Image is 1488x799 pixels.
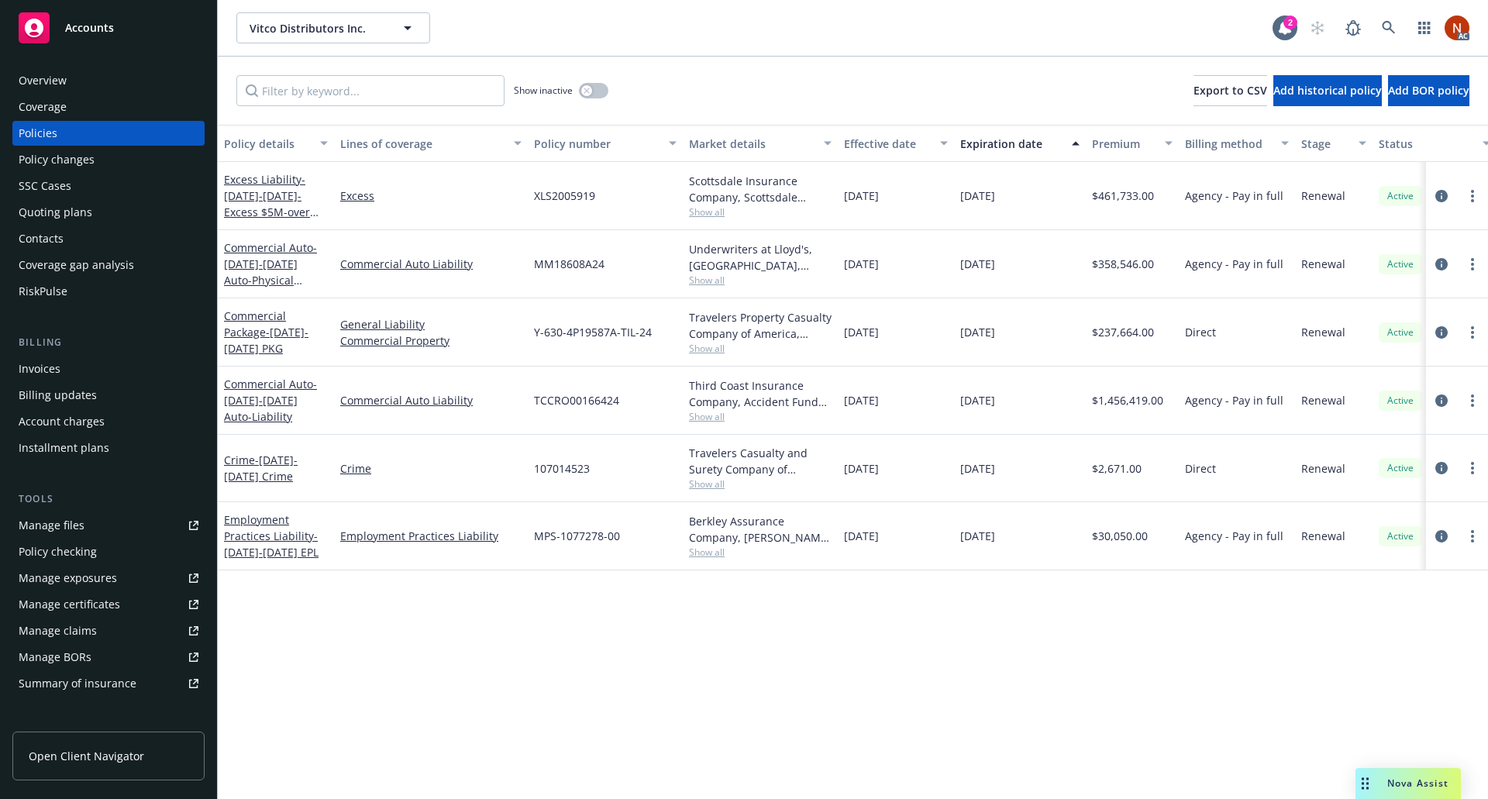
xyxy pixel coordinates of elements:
[19,147,95,172] div: Policy changes
[12,174,205,198] a: SSC Cases
[1463,187,1482,205] a: more
[689,513,832,546] div: Berkley Assurance Company, [PERSON_NAME] Corporation, Anzen Insurance Solutions LLC
[12,200,205,225] a: Quoting plans
[960,188,995,204] span: [DATE]
[534,528,620,544] span: MPS-1077278-00
[960,460,995,477] span: [DATE]
[340,136,505,152] div: Lines of coverage
[1385,257,1416,271] span: Active
[236,75,505,106] input: Filter by keyword...
[1432,255,1451,274] a: circleInformation
[218,125,334,162] button: Policy details
[844,392,879,408] span: [DATE]
[1409,12,1440,43] a: Switch app
[19,513,84,538] div: Manage files
[12,671,205,696] a: Summary of insurance
[1092,324,1154,340] span: $237,664.00
[1338,12,1369,43] a: Report a Bug
[12,539,205,564] a: Policy checking
[1385,325,1416,339] span: Active
[19,356,60,381] div: Invoices
[1301,256,1345,272] span: Renewal
[19,253,134,277] div: Coverage gap analysis
[689,342,832,355] span: Show all
[1388,83,1469,98] span: Add BOR policy
[236,12,430,43] button: Vitco Distributors Inc.
[960,256,995,272] span: [DATE]
[1387,777,1448,790] span: Nova Assist
[689,274,832,287] span: Show all
[12,6,205,50] a: Accounts
[1179,125,1295,162] button: Billing method
[1302,12,1333,43] a: Start snowing
[250,20,384,36] span: Vitco Distributors Inc.
[689,136,815,152] div: Market details
[224,377,317,424] a: Commercial Auto
[12,335,205,350] div: Billing
[1301,460,1345,477] span: Renewal
[1463,255,1482,274] a: more
[534,136,660,152] div: Policy number
[1185,324,1216,340] span: Direct
[534,324,652,340] span: Y-630-4P19587A-TIL-24
[1092,136,1156,152] div: Premium
[844,528,879,544] span: [DATE]
[19,95,67,119] div: Coverage
[19,279,67,304] div: RiskPulse
[12,121,205,146] a: Policies
[1385,529,1416,543] span: Active
[1273,75,1382,106] button: Add historical policy
[1301,188,1345,204] span: Renewal
[12,618,205,643] a: Manage claims
[12,226,205,251] a: Contacts
[844,256,879,272] span: [DATE]
[1092,188,1154,204] span: $461,733.00
[1295,125,1373,162] button: Stage
[1185,528,1283,544] span: Agency - Pay in full
[960,324,995,340] span: [DATE]
[340,392,522,408] a: Commercial Auto Liability
[1185,256,1283,272] span: Agency - Pay in full
[19,592,120,617] div: Manage certificates
[12,68,205,93] a: Overview
[1373,12,1404,43] a: Search
[334,125,528,162] button: Lines of coverage
[19,226,64,251] div: Contacts
[19,409,105,434] div: Account charges
[844,136,931,152] div: Effective date
[689,309,832,342] div: Travelers Property Casualty Company of America, Travelers Insurance
[534,188,595,204] span: XLS2005919
[689,205,832,219] span: Show all
[340,528,522,544] a: Employment Practices Liability
[514,84,573,97] span: Show inactive
[224,240,318,369] a: Commercial Auto
[29,748,144,764] span: Open Client Navigator
[1092,392,1163,408] span: $1,456,419.00
[1193,75,1267,106] button: Export to CSV
[1385,461,1416,475] span: Active
[12,566,205,591] span: Manage exposures
[1463,391,1482,410] a: more
[19,68,67,93] div: Overview
[19,200,92,225] div: Quoting plans
[1432,323,1451,342] a: circleInformation
[534,256,604,272] span: MM18608A24
[224,172,322,252] span: - [DATE]-[DATE]-Excess $5M-over GL, Auto, and Employers Liability
[1092,528,1148,544] span: $30,050.00
[1301,324,1345,340] span: Renewal
[224,377,317,424] span: - [DATE]-[DATE] Auto-Liability
[1193,83,1267,98] span: Export to CSV
[1463,323,1482,342] a: more
[1432,187,1451,205] a: circleInformation
[12,491,205,507] div: Tools
[12,645,205,670] a: Manage BORs
[12,513,205,538] a: Manage files
[1445,15,1469,40] img: photo
[19,174,71,198] div: SSC Cases
[960,392,995,408] span: [DATE]
[1463,459,1482,477] a: more
[19,436,109,460] div: Installment plans
[224,308,308,356] a: Commercial Package
[224,172,322,252] a: Excess Liability
[1388,75,1469,106] button: Add BOR policy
